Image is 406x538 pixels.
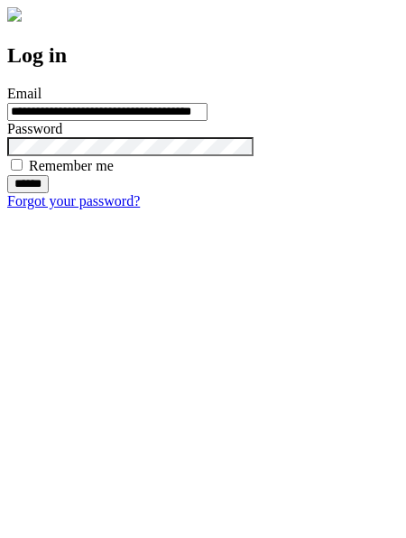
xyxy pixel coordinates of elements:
label: Remember me [29,158,114,173]
label: Password [7,121,62,136]
label: Email [7,86,42,101]
h2: Log in [7,43,399,68]
img: logo-4e3dc11c47720685a147b03b5a06dd966a58ff35d612b21f08c02c0306f2b779.png [7,7,22,22]
a: Forgot your password? [7,193,140,209]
